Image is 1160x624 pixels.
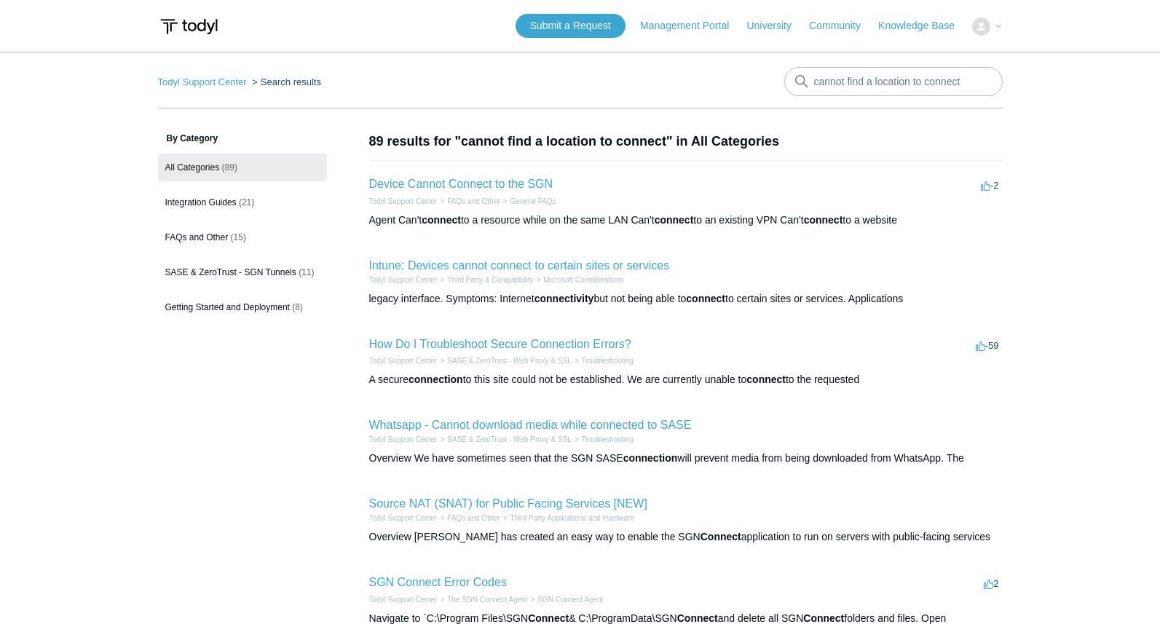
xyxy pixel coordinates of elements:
[422,214,461,226] em: connect
[447,435,572,443] a: SASE & ZeroTrust - Web Proxy & SSL
[447,596,527,604] a: The SGN Connect Agent
[158,132,327,145] h3: By Category
[292,302,303,312] span: (8)
[447,514,500,522] a: FAQs and Other
[981,180,999,191] span: -2
[158,76,247,87] a: Todyl Support Center
[369,196,438,207] li: Todyl Support Center
[623,452,678,464] em: connection
[249,76,321,87] li: Search results
[369,275,438,285] li: Todyl Support Center
[369,355,438,366] li: Todyl Support Center
[437,275,533,285] li: Third Party & Compatibility
[158,189,327,216] a: Integration Guides (21)
[369,276,438,284] a: Todyl Support Center
[369,594,438,605] li: Todyl Support Center
[369,419,692,431] a: Whatsapp - Cannot download media while connected to SASE
[369,132,1003,151] h1: 89 results for "cannot find a location to connect" in All Categories
[572,355,634,366] li: Troubleshooting
[369,197,438,205] a: Todyl Support Center
[369,357,438,365] a: Todyl Support Center
[437,434,571,445] li: SASE & ZeroTrust - Web Proxy & SSL
[984,578,998,589] span: 2
[500,196,556,207] li: General FAQs
[299,267,314,277] span: (11)
[369,529,1003,545] div: Overview [PERSON_NAME] has created an easy way to enable the SGN application to run on servers wi...
[369,596,438,604] a: Todyl Support Center
[165,232,229,242] span: FAQs and Other
[369,338,631,350] a: How Do I Troubleshoot Secure Connection Errors?
[537,596,603,604] a: SGN Connect Agent
[701,531,741,542] em: Connect
[409,374,463,385] em: connection
[158,76,250,87] li: Todyl Support Center
[640,18,743,33] a: Management Portal
[527,594,603,605] li: SGN Connect Agent
[369,513,438,524] li: Todyl Support Center
[369,435,438,443] a: Todyl Support Center
[447,357,572,365] a: SASE & ZeroTrust - Web Proxy & SSL
[158,224,327,251] a: FAQs and Other (15)
[369,451,1003,466] div: Overview We have sometimes seen that the SGN SASE will prevent media from being downloaded from W...
[582,435,634,443] a: Troubleshooting
[516,14,626,38] a: Submit a Request
[158,13,220,40] img: Todyl Support Center Help Center home page
[544,276,624,284] a: Microsoft Considerations
[239,197,254,208] span: (21)
[677,612,718,624] em: Connect
[165,197,237,208] span: Integration Guides
[369,291,1003,307] div: legacy interface. Symptoms: Internet but not being able to to certain sites or services. Applicat...
[369,497,647,510] a: Source NAT (SNAT) for Public Facing Services [NEW]
[500,513,634,524] li: Third Party Applications and Hardware
[534,275,624,285] li: Microsoft Considerations
[447,276,533,284] a: Third Party & Compatibility
[369,213,1003,228] div: Agent Can't to a resource while on the same LAN Can't to an existing VPN Can't to a website
[447,197,500,205] a: FAQs and Other
[369,372,1003,387] div: A secure to this site could not be established. We are currently unable to to the requested
[510,514,634,522] a: Third Party Applications and Hardware
[158,293,327,321] a: Getting Started and Deployment (8)
[165,302,290,312] span: Getting Started and Deployment
[746,374,786,385] em: connect
[369,576,507,588] a: SGN Connect Error Codes
[746,18,805,33] a: University
[976,340,999,351] span: -59
[165,267,296,277] span: SASE & ZeroTrust - SGN Tunnels
[528,612,569,624] em: Connect
[510,197,556,205] a: General FAQs
[158,258,327,286] a: SASE & ZeroTrust - SGN Tunnels (11)
[165,162,220,173] span: All Categories
[655,214,694,226] em: connect
[582,357,634,365] a: Troubleshooting
[437,196,500,207] li: FAQs and Other
[222,162,237,173] span: (89)
[158,154,327,181] a: All Categories (89)
[878,18,969,33] a: Knowledge Base
[369,178,553,190] a: Device Cannot Connect to the SGN
[572,434,634,445] li: Troubleshooting
[437,594,527,605] li: The SGN Connect Agent
[784,67,1003,96] input: Search
[686,293,725,304] em: connect
[803,612,844,624] em: Connect
[369,434,438,445] li: Todyl Support Center
[369,514,438,522] a: Todyl Support Center
[437,513,500,524] li: FAQs and Other
[369,259,670,272] a: Intune: Devices cannot connect to certain sites or services
[534,293,594,304] em: connectivity
[437,355,571,366] li: SASE & ZeroTrust - Web Proxy & SSL
[809,18,875,33] a: Community
[804,214,843,226] em: connect
[231,232,246,242] span: (15)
